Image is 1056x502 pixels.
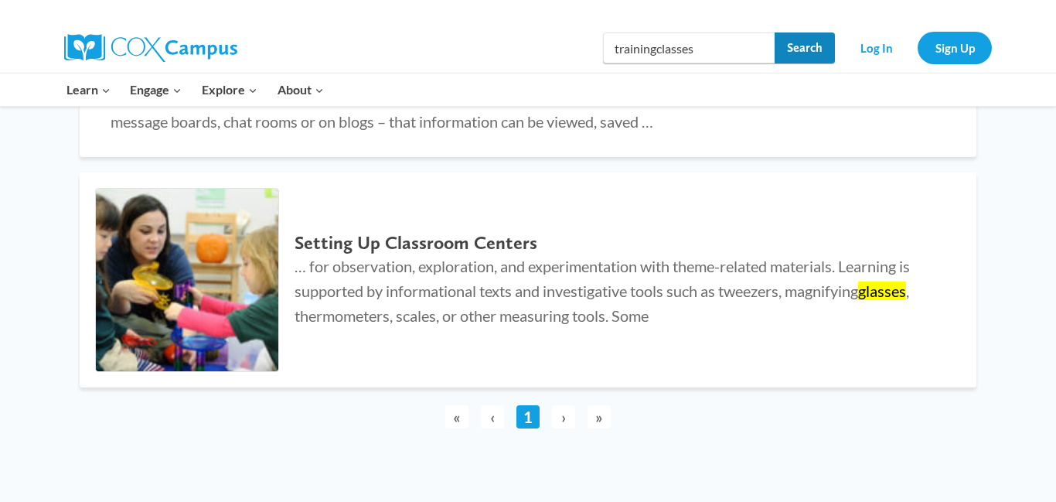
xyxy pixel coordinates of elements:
span: › [552,405,575,429]
mark: glasses [858,282,906,300]
input: Search [775,32,835,63]
nav: Secondary Navigation [843,32,992,63]
img: Cox Campus [64,34,237,62]
a: Setting Up Classroom Centers Setting Up Classroom Centers … for observation, exploration, and exp... [80,172,976,388]
a: Log In [843,32,910,63]
button: Child menu of Explore [192,73,267,106]
h2: Setting Up Classroom Centers [295,232,945,254]
nav: Primary Navigation [56,73,333,106]
span: ‹ [481,405,504,429]
button: Child menu of Learn [56,73,121,106]
span: … for observation, exploration, and experimentation with theme-related materials. Learning is sup... [295,257,910,325]
input: Search Cox Campus [603,32,835,63]
span: » [588,405,611,429]
button: Child menu of About [267,73,334,106]
img: Setting Up Classroom Centers [96,189,278,371]
button: Child menu of Engage [121,73,192,106]
a: 1 [516,405,540,429]
a: Sign Up [918,32,992,63]
span: « [445,405,468,429]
